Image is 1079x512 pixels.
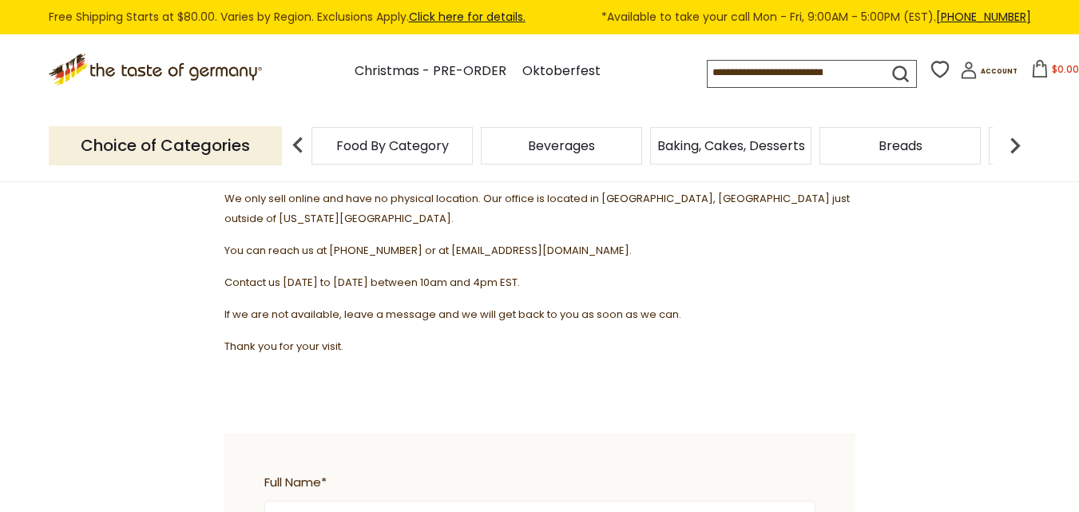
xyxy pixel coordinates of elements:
a: Click here for details. [409,9,526,25]
span: Thank you for your visit. [224,339,343,354]
span: Contact us [DATE] to [DATE] between 10am and 4pm EST. [224,275,520,290]
a: Baking, Cakes, Desserts [657,140,805,152]
a: Christmas - PRE-ORDER [355,61,506,82]
span: If we are not available, leave a message and we will get back to you as soon as we can. [224,307,681,322]
span: You can reach us at [PHONE_NUMBER] or at [EMAIL_ADDRESS][DOMAIN_NAME]. [224,243,632,258]
span: Full Name [264,473,807,493]
div: Free Shipping Starts at $80.00. Varies by Region. Exclusions Apply. [49,8,1031,26]
a: [PHONE_NUMBER] [936,9,1031,25]
a: Food By Category [336,140,449,152]
span: Account [981,67,1018,76]
img: next arrow [999,129,1031,161]
a: Oktoberfest [522,61,601,82]
a: Beverages [528,140,595,152]
span: $0.00 [1052,62,1079,76]
a: Account [960,62,1018,85]
a: Breads [879,140,922,152]
span: *Available to take your call Mon - Fri, 9:00AM - 5:00PM (EST). [601,8,1031,26]
img: previous arrow [282,129,314,161]
span: We only sell online and have no physical location. Our office is located in [GEOGRAPHIC_DATA], [G... [224,191,850,226]
p: Choice of Categories [49,126,282,165]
